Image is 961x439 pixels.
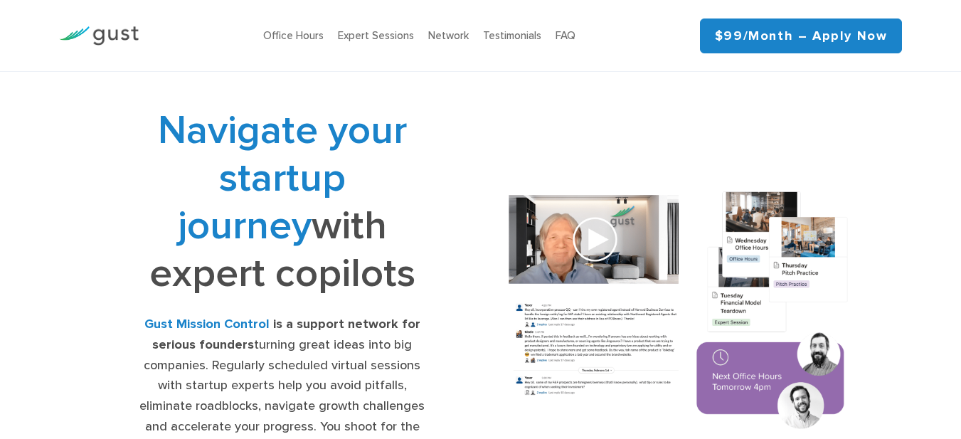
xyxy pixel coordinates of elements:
[700,18,903,53] a: $99/month – Apply Now
[338,29,414,42] a: Expert Sessions
[152,317,420,352] strong: is a support network for serious founders
[158,107,407,250] span: Navigate your startup journey
[263,29,324,42] a: Office Hours
[59,26,139,46] img: Gust Logo
[556,29,575,42] a: FAQ
[428,29,469,42] a: Network
[144,317,270,332] strong: Gust Mission Control
[132,107,432,297] h1: with expert copilots
[483,29,541,42] a: Testimonials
